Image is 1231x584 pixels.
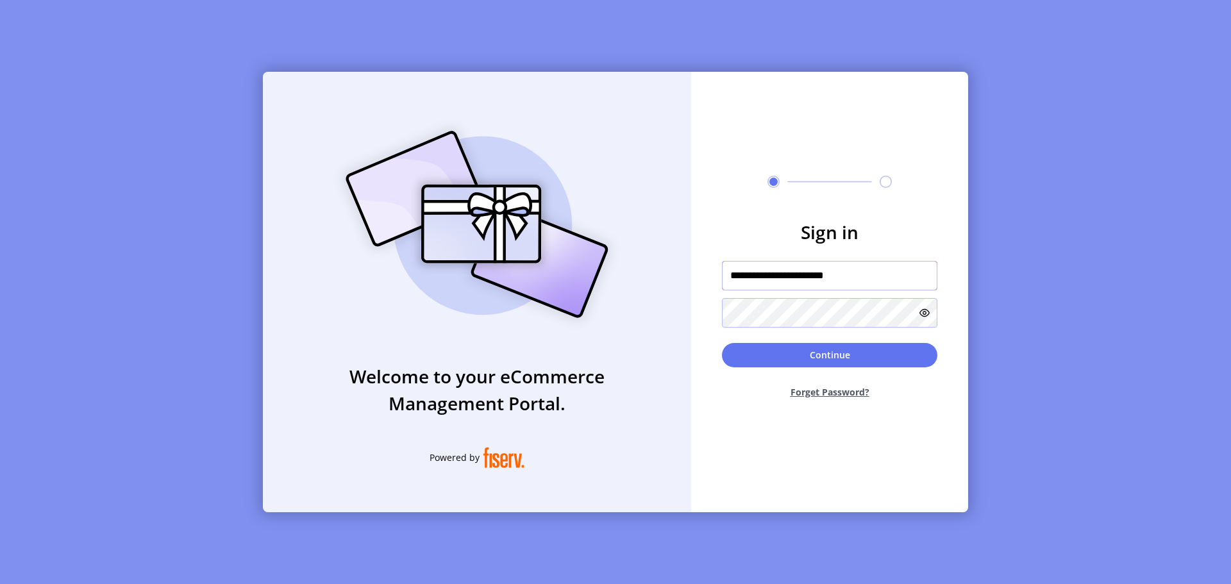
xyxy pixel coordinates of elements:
span: Powered by [430,451,480,464]
button: Continue [722,343,937,367]
h3: Sign in [722,219,937,246]
h3: Welcome to your eCommerce Management Portal. [263,363,691,417]
button: Forget Password? [722,375,937,409]
img: card_Illustration.svg [326,117,628,332]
